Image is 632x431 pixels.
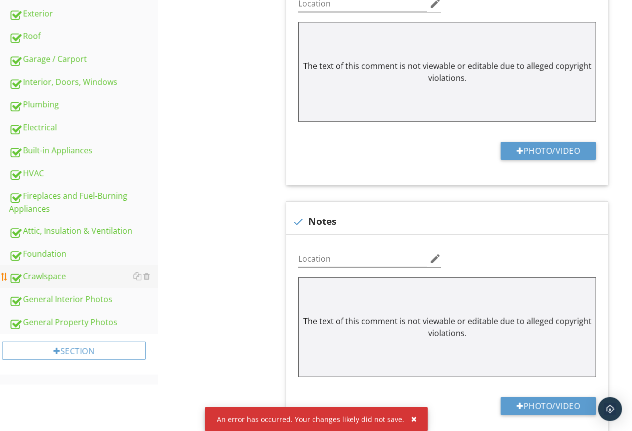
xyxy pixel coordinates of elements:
[9,270,158,283] div: Crawlspace
[298,22,596,122] div: The text of this comment is not viewable or editable due to alleged copyright violations.
[9,248,158,261] div: Foundation
[501,397,596,415] button: Photo/Video
[2,342,146,360] div: Section
[298,251,427,267] input: Location
[501,142,596,160] button: Photo/Video
[9,167,158,180] div: HVAC
[598,397,622,421] div: Open Intercom Messenger
[9,53,158,66] div: Garage / Carport
[9,225,158,238] div: Attic, Insulation & Ventilation
[298,277,596,377] div: The text of this comment is not viewable or editable due to alleged copyright violations.
[9,76,158,89] div: Interior, Doors, Windows
[9,98,158,111] div: Plumbing
[9,30,158,43] div: Roof
[9,7,158,20] div: Exterior
[205,407,428,431] div: An error has occurred. Your changes likely did not save.
[429,253,441,265] i: edit
[9,316,158,329] div: General Property Photos
[9,121,158,134] div: Electrical
[9,190,158,215] div: Fireplaces and Fuel-Burning Appliances
[9,144,158,157] div: Built-in Appliances
[9,293,158,306] div: General Interior Photos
